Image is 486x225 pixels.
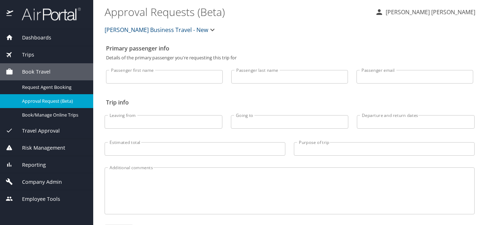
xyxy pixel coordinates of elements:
img: airportal-logo.png [14,7,81,21]
span: Employee Tools [13,195,60,203]
span: [PERSON_NAME] Business Travel - New [105,25,208,35]
span: Book/Manage Online Trips [22,112,85,118]
span: Approval Request (Beta) [22,98,85,105]
span: Request Agent Booking [22,84,85,91]
h1: Approval Requests (Beta) [105,1,369,23]
span: Trips [13,51,34,59]
h2: Trip info [106,97,473,108]
p: [PERSON_NAME] [PERSON_NAME] [384,8,475,16]
span: Travel Approval [13,127,60,135]
span: Risk Management [13,144,65,152]
p: Details of the primary passenger you're requesting this trip for [106,55,473,60]
button: [PERSON_NAME] [PERSON_NAME] [372,6,478,18]
span: Dashboards [13,34,51,42]
button: [PERSON_NAME] Business Travel - New [102,23,220,37]
span: Book Travel [13,68,51,76]
span: Reporting [13,161,46,169]
span: Company Admin [13,178,62,186]
h2: Primary passenger info [106,43,473,54]
img: icon-airportal.png [6,7,14,21]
